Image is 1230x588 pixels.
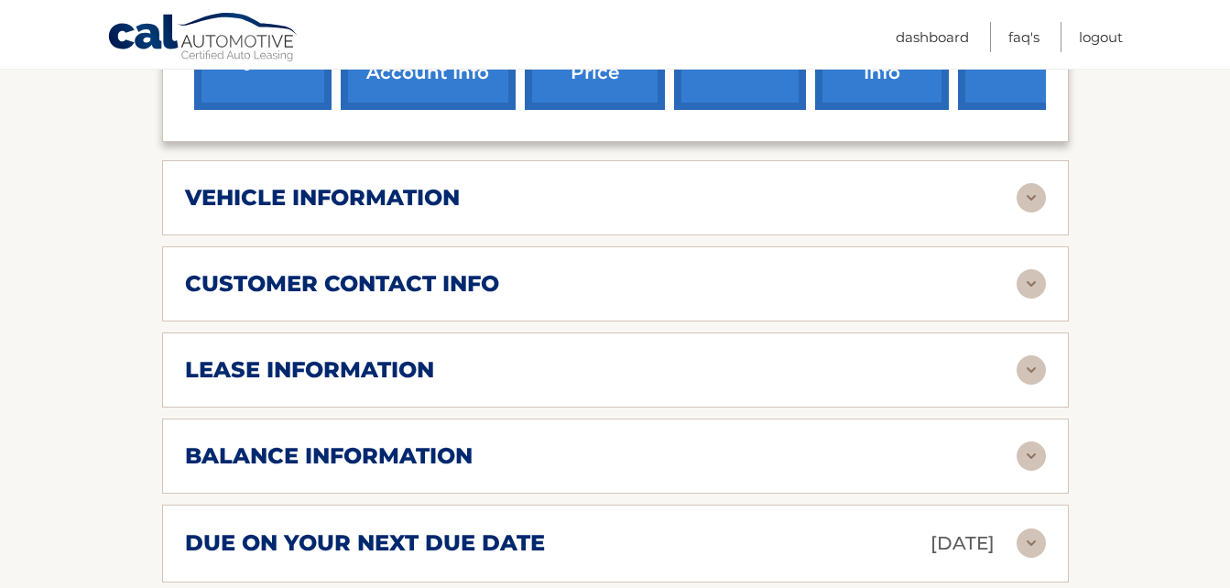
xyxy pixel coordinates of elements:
[931,528,995,560] p: [DATE]
[185,529,545,557] h2: due on your next due date
[185,356,434,384] h2: lease information
[896,22,969,52] a: Dashboard
[1017,269,1046,299] img: accordion-rest.svg
[1017,441,1046,471] img: accordion-rest.svg
[1008,22,1040,52] a: FAQ's
[1017,183,1046,212] img: accordion-rest.svg
[185,442,473,470] h2: balance information
[185,184,460,212] h2: vehicle information
[1017,528,1046,558] img: accordion-rest.svg
[1017,355,1046,385] img: accordion-rest.svg
[107,12,299,65] a: Cal Automotive
[185,270,499,298] h2: customer contact info
[1079,22,1123,52] a: Logout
